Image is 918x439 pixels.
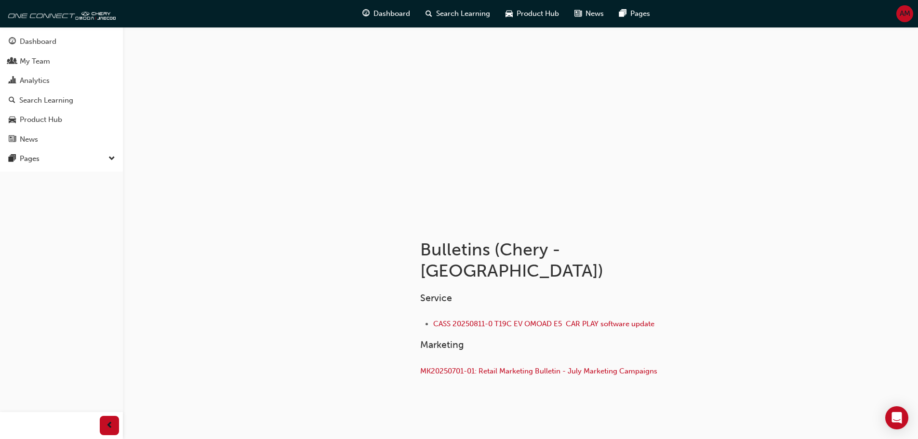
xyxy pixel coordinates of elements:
[517,8,559,19] span: Product Hub
[612,4,658,24] a: pages-iconPages
[418,4,498,24] a: search-iconSearch Learning
[4,131,119,148] a: News
[420,293,452,304] span: Service
[885,406,908,429] div: Open Intercom Messenger
[420,339,464,350] span: Marketing
[420,367,657,375] a: MK20250701-01: Retail Marketing Bulletin - July Marketing Campaigns
[4,33,119,51] a: Dashboard
[9,116,16,124] span: car-icon
[506,8,513,20] span: car-icon
[4,150,119,168] button: Pages
[574,8,582,20] span: news-icon
[4,31,119,150] button: DashboardMy TeamAnalyticsSearch LearningProduct HubNews
[19,95,73,106] div: Search Learning
[362,8,370,20] span: guage-icon
[498,4,567,24] a: car-iconProduct Hub
[436,8,490,19] span: Search Learning
[5,4,116,23] img: oneconnect
[567,4,612,24] a: news-iconNews
[9,38,16,46] span: guage-icon
[9,135,16,144] span: news-icon
[619,8,626,20] span: pages-icon
[9,155,16,163] span: pages-icon
[20,56,50,67] div: My Team
[9,57,16,66] span: people-icon
[433,319,654,328] a: CASS 20250811-0 T19C EV OMOAD E5 CAR PLAY software update
[9,77,16,85] span: chart-icon
[20,153,40,164] div: Pages
[4,53,119,70] a: My Team
[9,96,15,105] span: search-icon
[355,4,418,24] a: guage-iconDashboard
[106,420,113,432] span: prev-icon
[108,153,115,165] span: down-icon
[20,75,50,86] div: Analytics
[630,8,650,19] span: Pages
[4,92,119,109] a: Search Learning
[896,5,913,22] button: AM
[20,114,62,125] div: Product Hub
[20,36,56,47] div: Dashboard
[20,134,38,145] div: News
[4,111,119,129] a: Product Hub
[373,8,410,19] span: Dashboard
[585,8,604,19] span: News
[420,239,736,281] h1: Bulletins (Chery - [GEOGRAPHIC_DATA])
[426,8,432,20] span: search-icon
[4,72,119,90] a: Analytics
[900,8,910,19] span: AM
